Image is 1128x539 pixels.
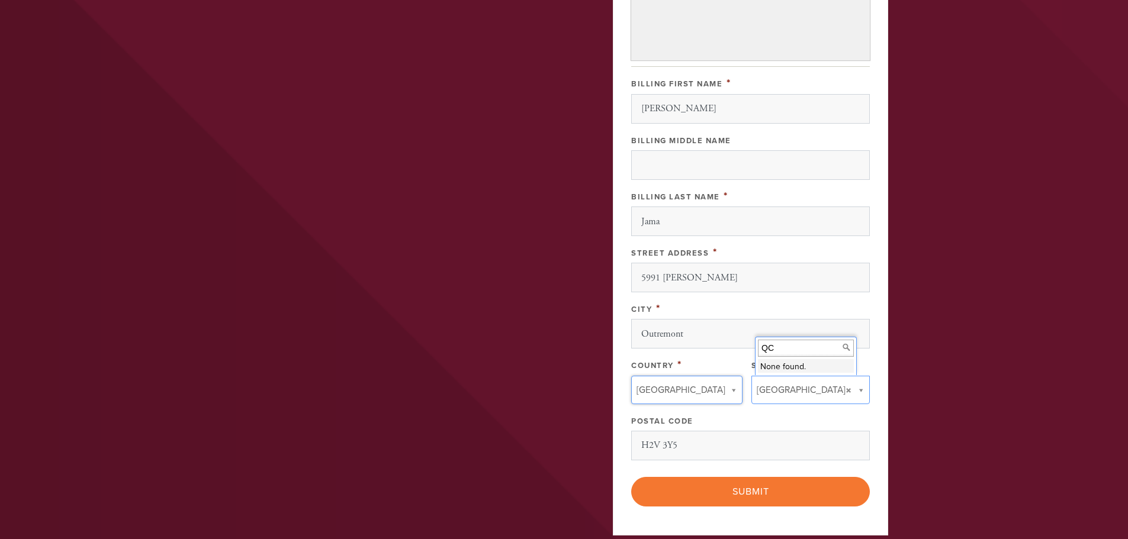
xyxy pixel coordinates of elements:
[631,417,693,426] label: Postal Code
[637,382,725,398] span: [GEOGRAPHIC_DATA]
[713,246,718,259] span: This field is required.
[631,192,720,202] label: Billing Last Name
[631,248,709,258] label: Street Address
[631,305,652,314] label: City
[631,477,870,506] input: Submit
[631,361,674,370] label: Country
[656,302,661,315] span: This field is required.
[724,189,728,202] span: This field is required.
[758,359,854,373] li: None found.
[757,382,846,398] span: [GEOGRAPHIC_DATA]
[751,376,870,404] a: [GEOGRAPHIC_DATA]
[677,358,682,371] span: This field is required.
[751,361,828,370] label: State/Province
[631,136,731,146] label: Billing Middle Name
[631,376,743,404] a: [GEOGRAPHIC_DATA]
[631,79,722,89] label: Billing First Name
[727,76,731,89] span: This field is required.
